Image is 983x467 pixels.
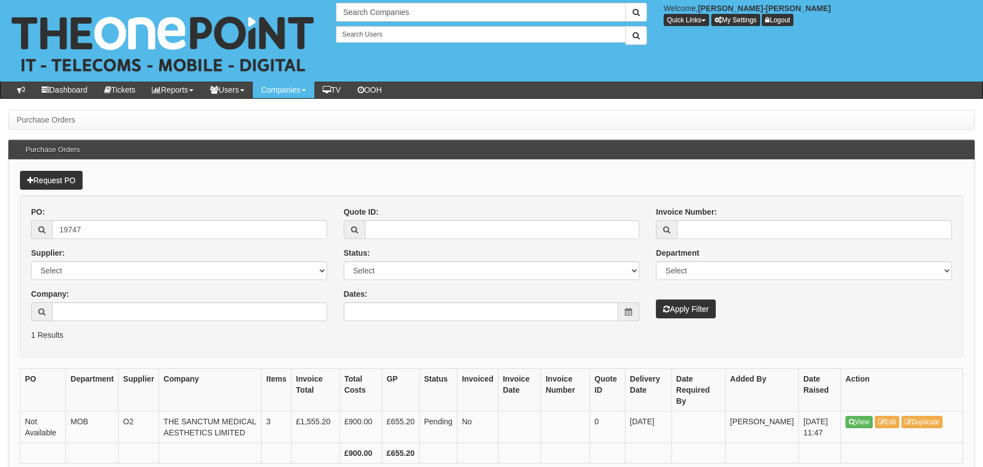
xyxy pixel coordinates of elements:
b: [PERSON_NAME]-[PERSON_NAME] [698,4,831,13]
h3: Purchase Orders [20,140,85,159]
td: MOB [66,411,119,443]
th: Quote ID [590,368,625,411]
a: TV [314,82,349,98]
label: PO: [31,206,45,217]
td: £655.20 [382,411,420,443]
th: Items [262,368,292,411]
a: Users [202,82,253,98]
th: Total Costs [339,368,381,411]
th: Supplier [119,368,159,411]
td: [DATE] [625,411,671,443]
button: Apply Filter [656,300,716,318]
th: PO [21,368,66,411]
th: Invoiced [457,368,498,411]
th: Department [66,368,119,411]
a: Edit [875,416,900,428]
label: Dates: [344,288,368,300]
td: £900.00 [339,411,381,443]
td: No [457,411,498,443]
input: Search Users [336,26,626,43]
label: Supplier: [31,247,65,258]
th: Status [419,368,457,411]
th: Delivery Date [625,368,671,411]
label: Status: [344,247,370,258]
a: Logout [762,14,793,26]
a: Duplicate [901,416,943,428]
td: Pending [419,411,457,443]
th: £900.00 [339,443,381,463]
a: View [846,416,873,428]
td: Not Available [21,411,66,443]
a: OOH [349,82,390,98]
a: Reports [144,82,202,98]
td: [PERSON_NAME] [725,411,798,443]
th: Action [841,368,963,411]
td: 3 [262,411,292,443]
a: Request PO [20,171,83,190]
th: Invoice Date [498,368,541,411]
th: Date Raised [799,368,841,411]
td: 0 [590,411,625,443]
th: GP [382,368,420,411]
th: £655.20 [382,443,420,463]
div: Welcome, [655,3,983,26]
label: Department [656,247,699,258]
li: Purchase Orders [17,114,75,125]
a: My Settings [711,14,760,26]
td: £1,555.20 [291,411,339,443]
th: Date Required By [671,368,725,411]
label: Company: [31,288,69,300]
a: Companies [253,82,314,98]
th: Invoice Total [291,368,339,411]
button: Quick Links [664,14,709,26]
td: O2 [119,411,159,443]
a: Tickets [96,82,144,98]
td: THE SANCTUM MEDICAL AESTHETICS LIMITED [159,411,262,443]
th: Invoice Number [541,368,590,411]
label: Invoice Number: [656,206,717,217]
p: 1 Results [31,329,952,341]
input: Search Companies [336,3,626,22]
a: Dashboard [33,82,96,98]
td: [DATE] 11:47 [799,411,841,443]
th: Added By [725,368,798,411]
label: Quote ID: [344,206,379,217]
th: Company [159,368,262,411]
